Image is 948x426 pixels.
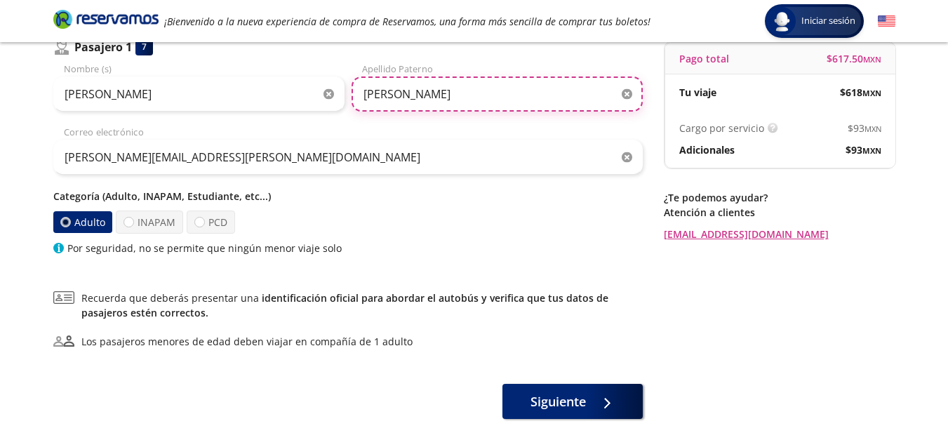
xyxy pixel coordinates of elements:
[53,140,643,175] input: Correo electrónico
[862,88,881,98] small: MXN
[164,15,650,28] em: ¡Bienvenido a la nueva experiencia de compra de Reservamos, una forma más sencilla de comprar tus...
[352,76,643,112] input: Apellido Paterno
[53,8,159,29] i: Brand Logo
[530,392,586,411] span: Siguiente
[502,384,643,419] button: Siguiente
[53,76,345,112] input: Nombre (s)
[81,291,608,319] a: identificación oficial para abordar el autobús y verifica que tus datos de pasajeros estén correc...
[827,51,881,66] span: $ 617.50
[846,142,881,157] span: $ 93
[664,227,895,241] a: [EMAIL_ADDRESS][DOMAIN_NAME]
[74,39,132,55] p: Pasajero 1
[796,14,861,28] span: Iniciar sesión
[53,8,159,34] a: Brand Logo
[664,205,895,220] p: Atención a clientes
[840,85,881,100] span: $ 618
[862,145,881,156] small: MXN
[135,38,153,55] div: 7
[187,211,235,234] label: PCD
[878,13,895,30] button: English
[863,54,881,65] small: MXN
[679,85,716,100] p: Tu viaje
[67,241,342,255] p: Por seguridad, no se permite que ningún menor viaje solo
[116,211,183,234] label: INAPAM
[53,211,112,233] label: Adulto
[679,121,764,135] p: Cargo por servicio
[53,189,643,204] p: Categoría (Adulto, INAPAM, Estudiante, etc...)
[81,291,643,320] span: Recuerda que deberás presentar una
[864,124,881,134] small: MXN
[848,121,881,135] span: $ 93
[664,190,895,205] p: ¿Te podemos ayudar?
[679,51,729,66] p: Pago total
[679,142,735,157] p: Adicionales
[81,334,413,349] div: Los pasajeros menores de edad deben viajar en compañía de 1 adulto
